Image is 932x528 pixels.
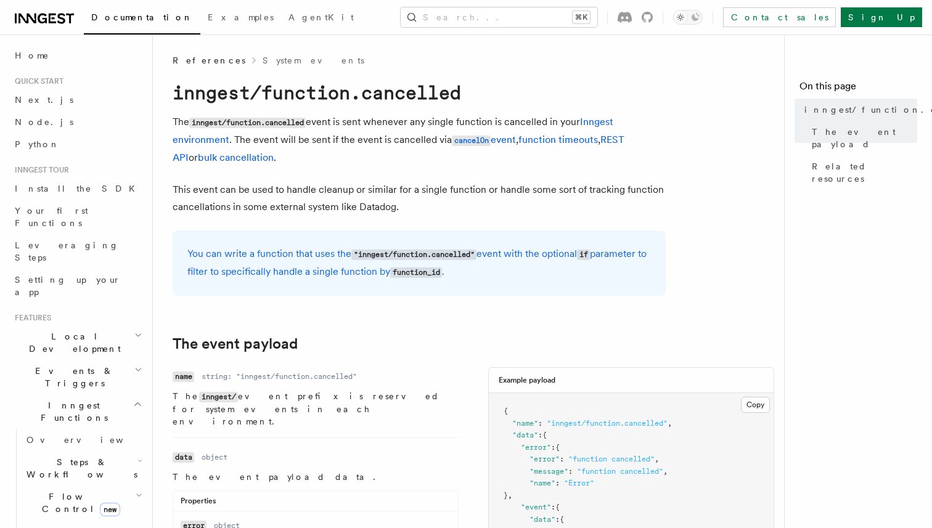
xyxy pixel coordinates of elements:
[542,431,547,439] span: {
[84,4,200,35] a: Documentation
[15,240,119,262] span: Leveraging Steps
[10,313,51,323] span: Features
[512,431,538,439] span: "data"
[741,397,770,413] button: Copy
[22,429,145,451] a: Overview
[577,250,590,260] code: if
[401,7,597,27] button: Search...⌘K
[673,10,703,25] button: Toggle dark mode
[15,184,142,193] span: Install the SDK
[208,12,274,22] span: Examples
[173,390,459,428] p: The event prefix is reserved for system events in each environment.
[10,165,69,175] span: Inngest tour
[198,152,274,163] a: bulk cancellation
[655,455,659,463] span: ,
[173,372,194,382] code: name
[173,496,458,511] div: Properties
[663,467,668,476] span: ,
[807,155,917,190] a: Related resources
[555,515,560,524] span: :
[551,443,555,452] span: :
[812,126,917,150] span: The event payload
[10,394,145,429] button: Inngest Functions
[187,245,651,281] p: You can write a function that uses the event with the optional parameter to filter to specificall...
[799,99,917,121] a: inngest/function.cancelled
[10,200,145,234] a: Your first Functions
[512,419,538,428] span: "name"
[10,133,145,155] a: Python
[538,431,542,439] span: :
[173,113,666,166] p: The event is sent whenever any single function is cancelled in your . The event will be sent if t...
[281,4,361,33] a: AgentKit
[812,160,917,185] span: Related resources
[499,375,555,385] h3: Example payload
[568,455,655,463] span: "function cancelled"
[10,177,145,200] a: Install the SDK
[508,491,512,500] span: ,
[521,503,551,511] span: "event"
[538,419,542,428] span: :
[807,121,917,155] a: The event payload
[529,467,568,476] span: "message"
[22,451,145,485] button: Steps & Workflows
[15,49,49,62] span: Home
[555,443,560,452] span: {
[10,269,145,303] a: Setting up your app
[555,503,560,511] span: {
[10,325,145,360] button: Local Development
[173,452,194,463] code: data
[452,134,516,145] a: cancelOnevent
[15,206,88,228] span: Your first Functions
[799,79,917,99] h4: On this page
[10,365,134,389] span: Events & Triggers
[263,54,364,67] a: System events
[10,76,63,86] span: Quick start
[529,515,555,524] span: "data"
[10,89,145,111] a: Next.js
[15,95,73,105] span: Next.js
[173,335,298,352] a: The event payload
[723,7,836,27] a: Contact sales
[555,479,560,487] span: :
[10,330,134,355] span: Local Development
[568,467,573,476] span: :
[100,503,120,516] span: new
[529,455,560,463] span: "error"
[668,419,672,428] span: ,
[22,485,145,520] button: Flow Controlnew
[10,360,145,394] button: Events & Triggers
[27,435,153,445] span: Overview
[10,111,145,133] a: Node.js
[10,234,145,269] a: Leveraging Steps
[91,12,193,22] span: Documentation
[202,452,227,462] dd: object
[10,44,145,67] a: Home
[521,443,551,452] span: "error"
[202,372,357,381] dd: string: "inngest/function.cancelled"
[351,250,476,260] code: "inngest/function.cancelled"
[390,267,442,278] code: function_id
[504,491,508,500] span: }
[189,118,306,128] code: inngest/function.cancelled
[22,490,136,515] span: Flow Control
[15,275,121,297] span: Setting up your app
[10,399,133,424] span: Inngest Functions
[564,479,594,487] span: "Error"
[518,134,598,145] a: function timeouts
[22,456,137,481] span: Steps & Workflows
[173,181,666,216] p: This event can be used to handle cleanup or similar for a single function or handle some sort of ...
[504,407,508,415] span: {
[573,11,590,23] kbd: ⌘K
[15,117,73,127] span: Node.js
[288,12,354,22] span: AgentKit
[551,503,555,511] span: :
[841,7,922,27] a: Sign Up
[577,467,663,476] span: "function cancelled"
[547,419,668,428] span: "inngest/function.cancelled"
[560,515,564,524] span: {
[173,81,461,104] code: inngest/function.cancelled
[529,479,555,487] span: "name"
[199,392,238,402] code: inngest/
[200,4,281,33] a: Examples
[173,471,459,483] p: The event payload data.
